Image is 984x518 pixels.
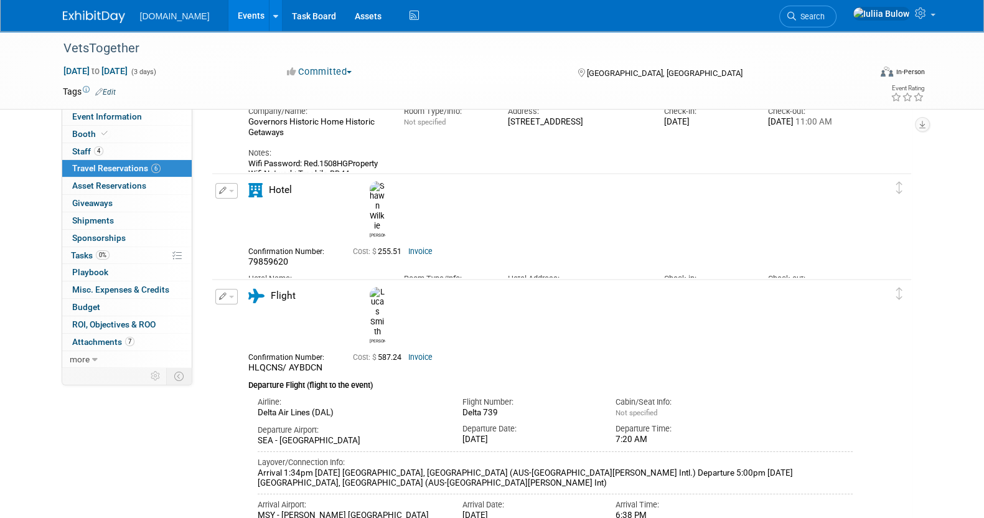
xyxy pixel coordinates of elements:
[616,435,751,445] div: 7:20 AM
[767,106,853,117] div: Check-out:
[248,257,288,266] span: 79859620
[248,183,263,197] i: Hotel
[72,215,114,225] span: Shipments
[462,408,597,418] div: Delta 739
[62,212,192,229] a: Shipments
[353,247,378,256] span: Cost: $
[462,499,597,511] div: Arrival Date:
[72,129,110,139] span: Booth
[248,362,322,372] span: HLQCNS/ AYBDCN
[404,106,489,117] div: Room Type/Info:
[96,250,110,260] span: 0%
[248,106,385,117] div: Company/Name:
[462,423,597,435] div: Departure Date:
[62,143,192,160] a: Staff4
[72,267,108,277] span: Playbook
[853,7,910,21] img: Iuliia Bulow
[258,425,444,436] div: Departure Airport:
[258,436,444,446] div: SEA - [GEOGRAPHIC_DATA]
[408,353,433,362] a: Invoice
[62,126,192,143] a: Booth
[370,231,385,238] div: Shawn Wilkie
[796,12,825,21] span: Search
[408,247,433,256] a: Invoice
[72,146,103,156] span: Staff
[63,11,125,23] img: ExhibitDay
[145,368,167,384] td: Personalize Event Tab Strip
[62,334,192,351] a: Attachments7
[367,181,388,238] div: Shawn Wilkie
[767,117,853,128] div: [DATE]
[353,353,406,362] span: 587.24
[72,111,142,121] span: Event Information
[248,289,265,303] i: Flight
[72,337,134,347] span: Attachments
[59,37,851,60] div: VetsTogether
[793,117,832,126] span: 11:00 AM
[72,285,169,294] span: Misc. Expenses & Credits
[62,160,192,177] a: Travel Reservations6
[72,319,156,329] span: ROI, Objectives & ROO
[269,184,292,195] span: Hotel
[258,457,853,468] div: Layover/Connection Info:
[508,106,645,117] div: Address:
[881,67,893,77] img: Format-Inperson.png
[166,368,192,384] td: Toggle Event Tabs
[62,108,192,125] a: Event Information
[508,117,645,128] div: [STREET_ADDRESS]
[370,287,385,337] img: Lucas Smith
[62,247,192,264] a: Tasks0%
[367,287,388,344] div: Lucas Smith
[896,288,902,300] i: Click and drag to move item
[353,353,378,362] span: Cost: $
[248,373,853,392] div: Departure Flight (flight to the event)
[248,117,385,138] div: Governors Historic Home Historic Getaways
[895,67,924,77] div: In-Person
[353,247,406,256] span: 255.51
[125,337,134,346] span: 7
[462,397,597,408] div: Flight Number:
[63,65,128,77] span: [DATE] [DATE]
[62,264,192,281] a: Playbook
[404,118,446,126] span: Not specified
[779,6,836,27] a: Search
[72,163,161,173] span: Travel Reservations
[62,281,192,298] a: Misc. Expenses & Credits
[248,159,853,189] div: Wifi Password: Red.1508HGProperty Wifi Network: Tmobile-BD44 Parking Options: On-street parking i...
[890,85,924,92] div: Event Rating
[101,130,108,137] i: Booth reservation complete
[616,499,751,511] div: Arrival Time:
[258,499,444,511] div: Arrival Airport:
[616,408,657,417] span: Not specified
[140,11,210,21] span: [DOMAIN_NAME]
[95,88,116,97] a: Edit
[462,435,597,445] div: [DATE]
[90,66,101,76] span: to
[248,243,334,257] div: Confirmation Number:
[663,117,749,128] div: [DATE]
[62,177,192,194] a: Asset Reservations
[72,302,100,312] span: Budget
[248,349,334,362] div: Confirmation Number:
[72,181,146,191] span: Asset Reservations
[72,233,126,243] span: Sponsorships
[767,273,853,285] div: Check-out:
[248,148,853,159] div: Notes:
[63,85,116,98] td: Tags
[616,397,751,408] div: Cabin/Seat Info:
[71,250,110,260] span: Tasks
[663,106,749,117] div: Check-in:
[248,273,385,285] div: Hotel Name:
[62,230,192,247] a: Sponsorships
[370,337,385,344] div: Lucas Smith
[271,290,296,301] span: Flight
[508,273,645,285] div: Hotel Address:
[258,408,444,418] div: Delta Air Lines (DAL)
[797,65,925,83] div: Event Format
[283,65,357,78] button: Committed
[62,316,192,333] a: ROI, Objectives & ROO
[94,146,103,156] span: 4
[62,195,192,212] a: Giveaways
[616,423,751,435] div: Departure Time:
[258,397,444,408] div: Airline:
